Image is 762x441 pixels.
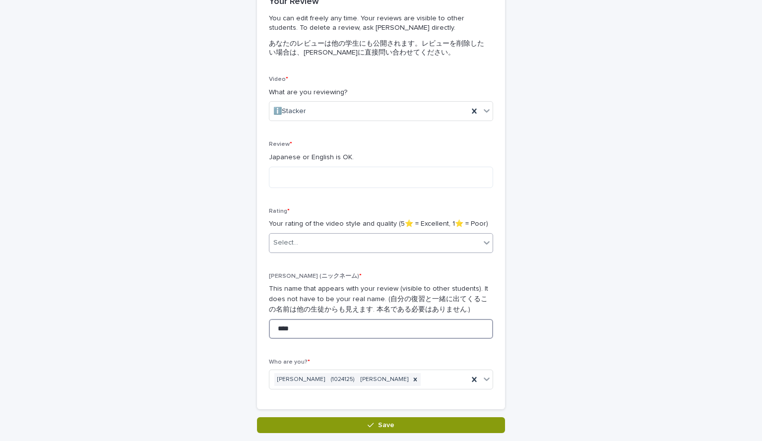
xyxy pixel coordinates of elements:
[269,87,493,98] p: What are you reviewing?
[274,373,410,386] div: [PERSON_NAME] (1024125) [PERSON_NAME]
[269,284,493,315] p: This name that appears with your review (visible to other students). It does not have to be your ...
[269,359,310,365] span: Who are you?
[273,106,306,117] span: ℹ️Stacker
[378,422,394,429] span: Save
[269,219,493,229] p: Your rating of the video style and quality (5⭐️ = Excellent, 1⭐️ = Poor)
[269,39,489,57] p: あなたのレビューは他の学生にも公開されます。レビューを削除したい場合は、[PERSON_NAME]に直接問い合わせてください。
[269,273,362,279] span: [PERSON_NAME] (ニックネーム)
[269,141,292,147] span: Review
[257,417,505,433] button: Save
[269,152,493,163] p: Japanese or English is OK.
[273,238,298,248] div: Select...
[269,14,489,32] p: You can edit freely any time. Your reviews are visible to other students. To delete a review, ask...
[269,76,288,82] span: Video
[269,208,290,214] span: Rating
